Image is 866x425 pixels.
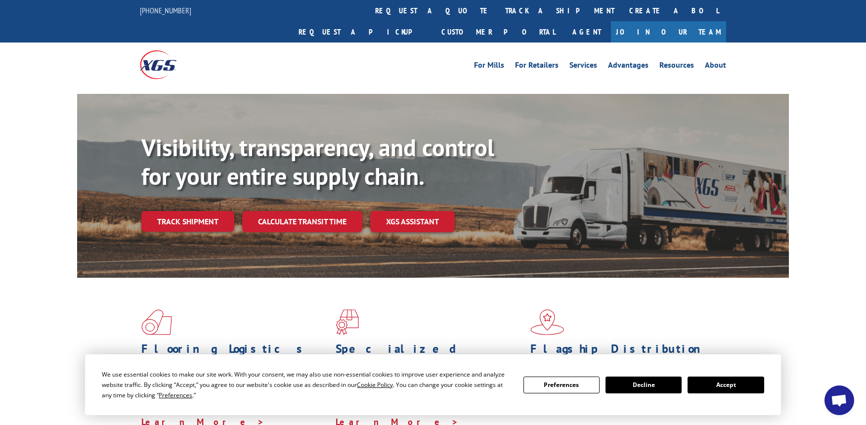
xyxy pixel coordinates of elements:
a: XGS ASSISTANT [370,211,455,232]
button: Preferences [523,377,600,393]
a: Join Our Team [611,21,726,42]
button: Accept [688,377,764,393]
img: xgs-icon-total-supply-chain-intelligence-red [141,309,172,335]
a: [PHONE_NUMBER] [140,5,191,15]
img: xgs-icon-focused-on-flooring-red [336,309,359,335]
a: Request a pickup [291,21,434,42]
a: Calculate transit time [242,211,362,232]
a: Agent [563,21,611,42]
span: Preferences [159,391,192,399]
a: Customer Portal [434,21,563,42]
b: Visibility, transparency, and control for your entire supply chain. [141,132,494,191]
h1: Flooring Logistics Solutions [141,343,328,372]
a: Services [569,61,597,72]
a: Learn More > [530,404,653,416]
a: Resources [659,61,694,72]
h1: Flagship Distribution Model [530,343,717,372]
div: We use essential cookies to make our site work. With your consent, we may also use non-essential ... [102,369,511,400]
a: For Retailers [515,61,559,72]
div: Cookie Consent Prompt [85,354,781,415]
a: Advantages [608,61,649,72]
span: Cookie Policy [357,381,393,389]
div: Open chat [824,385,854,415]
a: About [705,61,726,72]
img: xgs-icon-flagship-distribution-model-red [530,309,564,335]
a: For Mills [474,61,504,72]
h1: Specialized Freight Experts [336,343,522,372]
button: Decline [606,377,682,393]
a: Track shipment [141,211,234,232]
